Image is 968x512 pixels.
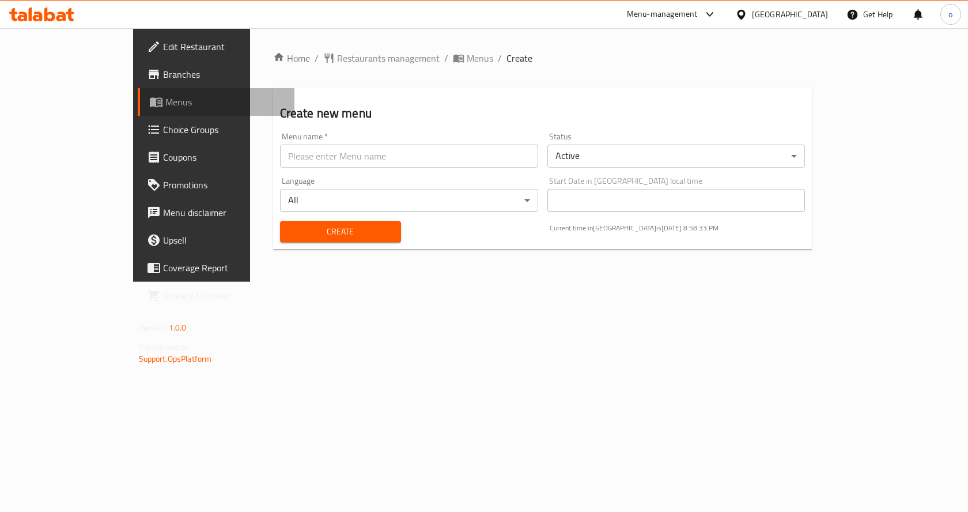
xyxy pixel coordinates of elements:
span: Restaurants management [337,51,440,65]
input: Please enter Menu name [280,145,538,168]
span: Branches [163,67,286,81]
a: Choice Groups [138,116,295,143]
a: Support.OpsPlatform [139,351,212,366]
div: [GEOGRAPHIC_DATA] [752,8,828,21]
span: Upsell [163,233,286,247]
div: All [280,189,538,212]
p: Current time in [GEOGRAPHIC_DATA] is [DATE] 8:58:33 PM [550,223,806,233]
a: Coverage Report [138,254,295,282]
span: Coverage Report [163,261,286,275]
a: Menus [138,88,295,116]
li: / [444,51,448,65]
span: Choice Groups [163,123,286,136]
a: Menus [453,51,493,65]
a: Grocery Checklist [138,282,295,309]
li: / [498,51,502,65]
h2: Create new menu [280,105,806,122]
button: Create [280,221,401,242]
span: Version: [139,320,167,335]
span: Coupons [163,150,286,164]
span: 1.0.0 [169,320,187,335]
span: Create [506,51,532,65]
span: Grocery Checklist [163,289,286,302]
span: Edit Restaurant [163,40,286,54]
span: Menus [165,95,286,109]
nav: breadcrumb [273,51,812,65]
span: Promotions [163,178,286,192]
a: Upsell [138,226,295,254]
a: Edit Restaurant [138,33,295,60]
a: Coupons [138,143,295,171]
li: / [315,51,319,65]
span: Menus [467,51,493,65]
span: o [948,8,952,21]
a: Promotions [138,171,295,199]
a: Restaurants management [323,51,440,65]
div: Active [547,145,806,168]
a: Branches [138,60,295,88]
span: Create [289,225,392,239]
a: Menu disclaimer [138,199,295,226]
span: Get support on: [139,340,192,355]
div: Menu-management [627,7,698,21]
span: Menu disclaimer [163,206,286,219]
